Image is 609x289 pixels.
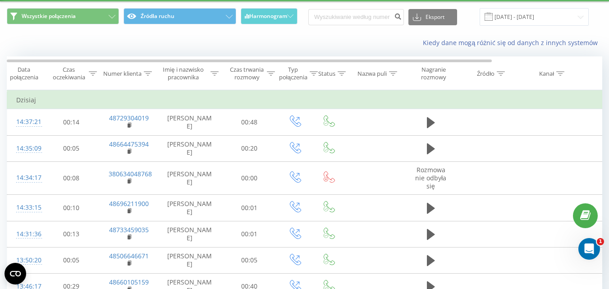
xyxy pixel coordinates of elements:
[158,195,221,221] td: [PERSON_NAME]
[221,109,278,135] td: 00:48
[423,38,602,47] a: Kiedy dane mogą różnić się od danych z innych systemów
[158,66,209,81] div: Imię i nazwisko pracownika
[43,195,100,221] td: 00:10
[357,70,387,78] div: Nazwa puli
[109,170,152,178] a: 380634048768
[318,70,335,78] div: Status
[158,247,221,273] td: [PERSON_NAME]
[16,169,34,187] div: 14:34:17
[221,195,278,221] td: 00:01
[43,221,100,247] td: 00:13
[16,225,34,243] div: 14:31:36
[477,70,495,78] div: Źródło
[308,9,404,25] input: Wyszukiwanie według numeru
[51,66,87,81] div: Czas oczekiwania
[109,140,149,148] a: 48664475394
[221,161,278,195] td: 00:00
[221,135,278,161] td: 00:20
[158,109,221,135] td: [PERSON_NAME]
[408,9,457,25] button: Eksport
[158,161,221,195] td: [PERSON_NAME]
[229,66,265,81] div: Czas trwania rozmowy
[16,199,34,216] div: 14:33:15
[109,114,149,122] a: 48729304019
[109,199,149,208] a: 48696211900
[43,247,100,273] td: 00:05
[158,221,221,247] td: [PERSON_NAME]
[578,238,600,260] iframe: Intercom live chat
[109,225,149,234] a: 48733459035
[415,165,446,190] span: Rozmowa nie odbyła się
[221,221,278,247] td: 00:01
[7,66,41,81] div: Data połączenia
[103,70,142,78] div: Numer klienta
[124,8,236,24] button: Źródła ruchu
[158,135,221,161] td: [PERSON_NAME]
[22,13,76,20] span: Wszystkie połączenia
[539,70,554,78] div: Kanał
[43,109,100,135] td: 00:14
[109,278,149,286] a: 48660105159
[109,252,149,260] a: 48506646671
[16,140,34,157] div: 14:35:09
[221,247,278,273] td: 00:05
[249,13,287,19] span: Harmonogram
[241,8,298,24] button: Harmonogram
[412,66,455,81] div: Nagranie rozmowy
[43,135,100,161] td: 00:05
[16,113,34,131] div: 14:37:21
[5,263,26,284] button: Open CMP widget
[43,161,100,195] td: 00:08
[597,238,604,245] span: 1
[279,66,307,81] div: Typ połączenia
[16,252,34,269] div: 13:50:20
[7,8,119,24] button: Wszystkie połączenia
